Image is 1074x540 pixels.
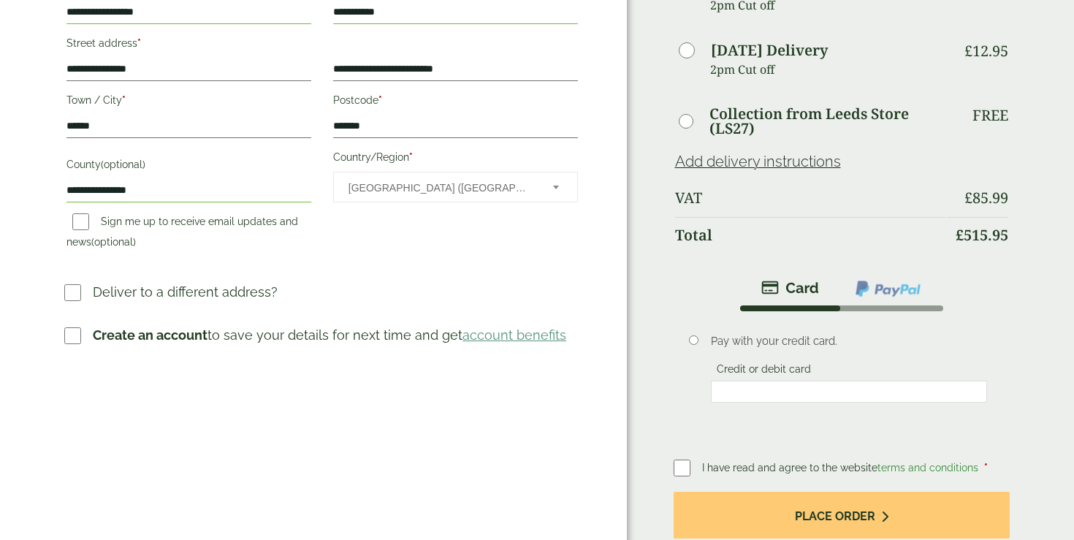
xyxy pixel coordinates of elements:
strong: Create an account [93,327,207,343]
label: Street address [66,33,311,58]
span: £ [964,188,972,208]
label: Town / City [66,90,311,115]
abbr: required [137,37,141,49]
img: ppcp-gateway.png [854,279,922,298]
abbr: required [984,462,988,474]
label: County [66,154,311,179]
a: account benefits [462,327,566,343]
p: 2pm Cut off [710,58,945,80]
span: (optional) [101,159,145,170]
span: United Kingdom (UK) [349,172,533,203]
th: Total [675,217,945,253]
a: Add delivery instructions [675,153,841,170]
th: VAT [675,180,945,216]
span: (optional) [91,236,136,248]
button: Place order [674,492,1010,539]
p: Deliver to a different address? [93,282,278,302]
abbr: required [122,94,126,106]
label: [DATE] Delivery [711,43,828,58]
span: £ [956,225,964,245]
label: Country/Region [333,147,578,172]
span: Country/Region [333,172,578,202]
span: £ [964,41,972,61]
label: Sign me up to receive email updates and news [66,216,298,252]
img: stripe.png [761,279,819,297]
p: Free [972,107,1008,124]
abbr: required [409,151,413,163]
p: to save your details for next time and get [93,325,566,345]
p: Pay with your credit card. [711,333,987,349]
bdi: 515.95 [956,225,1008,245]
bdi: 85.99 [964,188,1008,208]
a: terms and conditions [877,462,978,474]
label: Credit or debit card [711,363,817,379]
label: Collection from Leeds Store (LS27) [709,107,945,136]
bdi: 12.95 [964,41,1008,61]
label: Postcode [333,90,578,115]
input: Sign me up to receive email updates and news(optional) [72,213,89,230]
abbr: required [378,94,382,106]
iframe: Secure card payment input frame [715,385,983,398]
span: I have read and agree to the website [702,462,981,474]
